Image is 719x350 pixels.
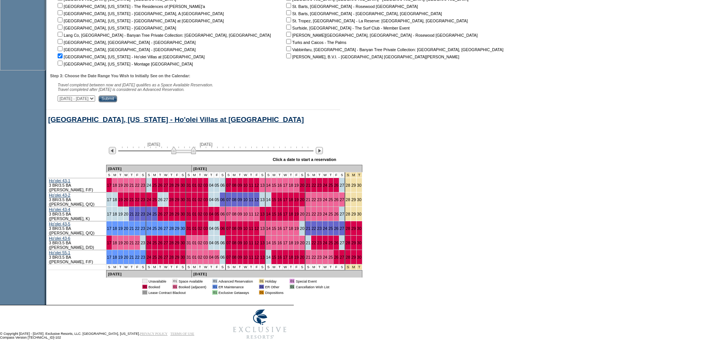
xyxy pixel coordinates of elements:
a: 10 [243,197,248,202]
a: 25 [329,241,333,245]
a: 08 [232,212,237,216]
a: 21 [306,255,310,259]
a: 09 [238,241,242,245]
a: 28 [169,197,174,202]
a: 22 [135,212,139,216]
a: 21 [129,197,134,202]
a: 20 [300,241,304,245]
a: 02 [198,226,202,231]
a: 10 [243,226,248,231]
a: 19 [118,226,123,231]
a: 16 [277,255,282,259]
a: 14 [266,183,271,187]
a: 25 [329,255,333,259]
a: 17 [283,241,288,245]
a: 25 [152,183,157,187]
a: 25 [152,226,157,231]
a: 01 [192,183,197,187]
a: 09 [238,255,242,259]
a: 17 [107,255,111,259]
a: 24 [147,241,151,245]
a: 14 [266,197,271,202]
a: 10 [243,241,248,245]
a: 05 [215,226,219,231]
a: 20 [124,212,128,216]
a: 07 [226,255,231,259]
a: 15 [272,241,276,245]
a: 28 [169,241,174,245]
a: 19 [294,183,299,187]
a: 31 [186,255,191,259]
nobr: St. Barts, [GEOGRAPHIC_DATA] - Rosewood [GEOGRAPHIC_DATA] [285,4,418,9]
a: 08 [232,197,237,202]
a: 25 [152,212,157,216]
a: 18 [289,226,293,231]
a: 01 [192,226,197,231]
a: 07 [226,226,231,231]
a: 28 [169,212,174,216]
a: 31 [186,241,191,245]
a: 17 [283,226,288,231]
a: 17 [107,226,111,231]
a: 08 [232,241,237,245]
a: 24 [323,255,327,259]
a: 31 [186,183,191,187]
a: 25 [329,226,333,231]
a: 27 [340,197,344,202]
a: 19 [294,241,299,245]
a: 28 [169,226,174,231]
a: 22 [312,197,316,202]
a: 19 [118,197,123,202]
nobr: St. Barts, [GEOGRAPHIC_DATA] - [GEOGRAPHIC_DATA], [GEOGRAPHIC_DATA] [285,11,442,16]
a: 22 [312,212,316,216]
a: 28 [169,183,174,187]
a: 30 [357,212,362,216]
a: 22 [312,226,316,231]
a: 23 [141,226,145,231]
a: 13 [260,241,265,245]
a: 04 [209,197,213,202]
a: 20 [124,183,128,187]
a: 27 [340,255,344,259]
a: Ho'olei 43-5 [49,222,70,226]
a: 20 [300,255,304,259]
a: 18 [289,197,293,202]
a: 24 [147,255,151,259]
a: 19 [118,183,123,187]
a: 29 [351,197,356,202]
a: 26 [334,212,338,216]
a: 14 [266,255,271,259]
a: 20 [124,255,128,259]
a: 26 [158,212,163,216]
a: 30 [357,183,362,187]
a: 20 [124,241,128,245]
a: 25 [329,183,333,187]
a: 29 [351,183,356,187]
a: 22 [312,241,316,245]
a: 28 [346,197,350,202]
a: 25 [152,197,157,202]
a: 02 [198,255,202,259]
a: 17 [283,255,288,259]
a: 28 [346,212,350,216]
a: 22 [135,241,139,245]
a: 13 [260,212,265,216]
a: 14 [266,226,271,231]
a: 25 [329,212,333,216]
a: 29 [351,255,356,259]
a: 20 [300,197,304,202]
a: 20 [124,197,128,202]
a: 29 [351,226,356,231]
a: 21 [129,255,134,259]
a: 23 [141,183,145,187]
a: 26 [158,255,163,259]
a: 03 [204,241,208,245]
a: 18 [113,197,117,202]
a: 29 [175,255,179,259]
a: 21 [306,197,310,202]
a: 24 [147,226,151,231]
a: 15 [272,183,276,187]
a: 28 [346,183,350,187]
a: 28 [169,255,174,259]
a: 03 [204,226,208,231]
